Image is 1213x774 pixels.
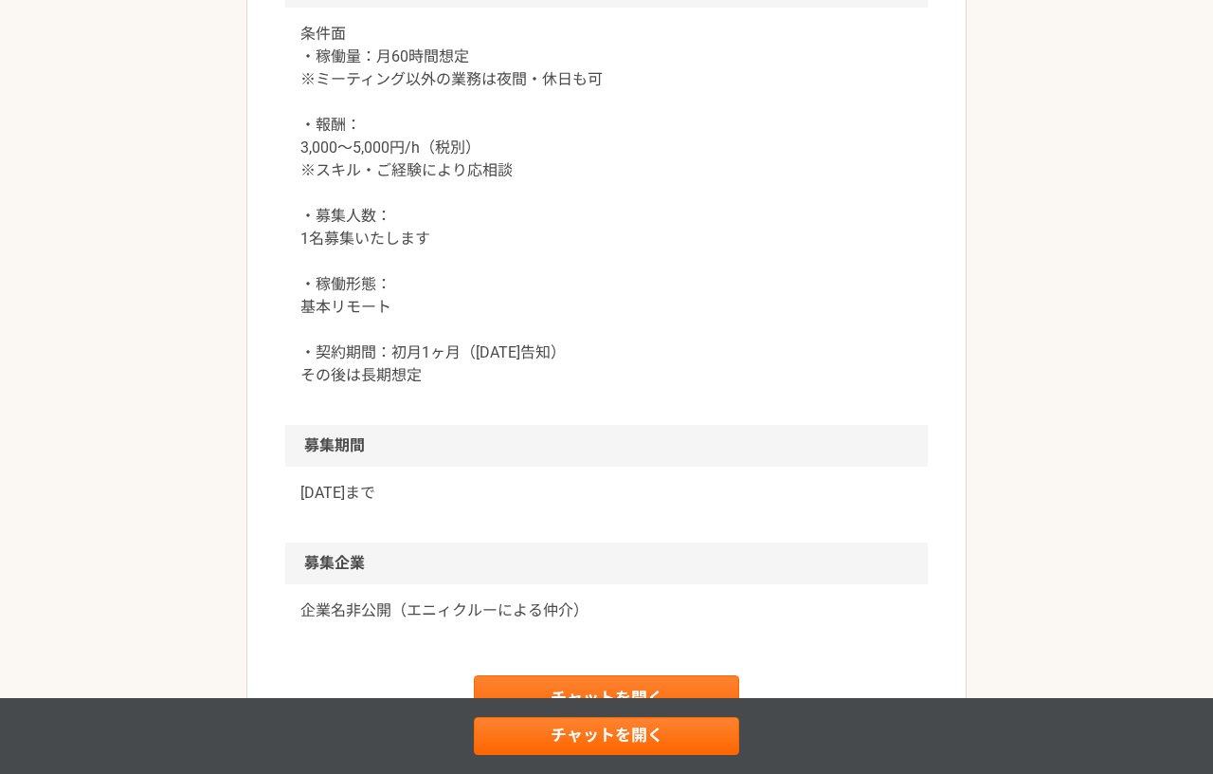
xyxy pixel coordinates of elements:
a: チャットを開く [474,675,739,721]
a: チャットを開く [474,717,739,755]
p: 条件面 ・稼働量：月60時間想定 ※ミーティング以外の業務は夜間・休日も可 ・報酬： 3,000〜5,000円/h（税別） ※スキル・ご経験により応相談 ・募集人数： 1名募集いたします ・稼働... [300,23,913,387]
p: [DATE]まで [300,482,913,505]
h2: 募集期間 [285,425,928,467]
a: 企業名非公開（エニィクルーによる仲介） [300,599,913,622]
h2: 募集企業 [285,543,928,584]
